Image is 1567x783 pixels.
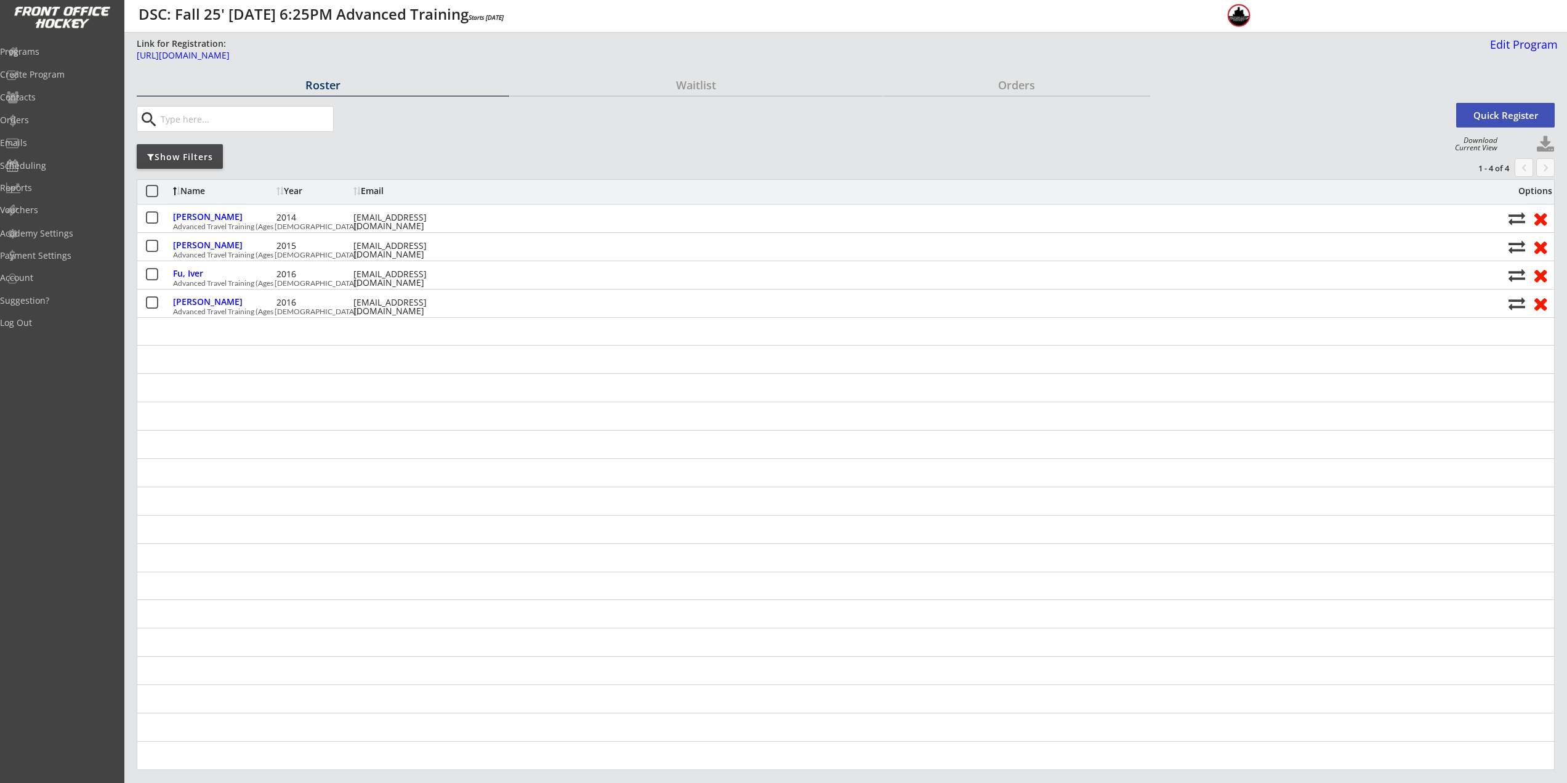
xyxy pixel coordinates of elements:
[173,187,273,195] div: Name
[139,110,159,129] button: search
[173,251,1502,259] div: Advanced Travel Training (Ages [DEMOGRAPHIC_DATA])
[1515,158,1533,177] button: chevron_left
[353,213,464,230] div: [EMAIL_ADDRESS][DOMAIN_NAME]
[173,223,1502,230] div: Advanced Travel Training (Ages [DEMOGRAPHIC_DATA])
[137,38,228,50] div: Link for Registration:
[173,213,273,221] div: [PERSON_NAME]
[173,269,273,278] div: Fu, Iver
[1509,267,1525,283] button: Move player
[276,187,350,195] div: Year
[173,308,1502,315] div: Advanced Travel Training (Ages [DEMOGRAPHIC_DATA])
[1456,103,1555,128] button: Quick Register
[137,51,757,60] div: [URL][DOMAIN_NAME]
[510,79,882,91] div: Waitlist
[1509,295,1525,312] button: Move player
[1529,294,1552,313] button: Remove from roster (no refund)
[276,298,350,307] div: 2016
[276,213,350,222] div: 2014
[137,151,223,163] div: Show Filters
[1529,266,1552,285] button: Remove from roster (no refund)
[1485,39,1558,50] div: Edit Program
[353,298,464,315] div: [EMAIL_ADDRESS][DOMAIN_NAME]
[1536,136,1555,154] button: Click to download full roster. Your browser settings may try to block it, check your security set...
[1449,137,1497,152] div: Download Current View
[1509,210,1525,227] button: Move player
[173,280,1502,287] div: Advanced Travel Training (Ages [DEMOGRAPHIC_DATA])
[1529,237,1552,256] button: Remove from roster (no refund)
[173,298,273,306] div: [PERSON_NAME]
[1509,187,1552,195] div: Options
[1536,158,1555,177] button: keyboard_arrow_right
[173,241,273,250] div: [PERSON_NAME]
[883,79,1150,91] div: Orders
[276,270,350,278] div: 2016
[137,79,509,91] div: Roster
[353,241,464,259] div: [EMAIL_ADDRESS][DOMAIN_NAME]
[469,13,504,22] em: Starts [DATE]
[353,270,464,287] div: [EMAIL_ADDRESS][DOMAIN_NAME]
[137,51,757,67] a: [URL][DOMAIN_NAME]
[1485,39,1558,60] a: Edit Program
[353,187,464,195] div: Email
[1509,238,1525,255] button: Move player
[276,241,350,250] div: 2015
[158,107,333,131] input: Type here...
[1529,209,1552,228] button: Remove from roster (no refund)
[1445,163,1509,174] div: 1 - 4 of 4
